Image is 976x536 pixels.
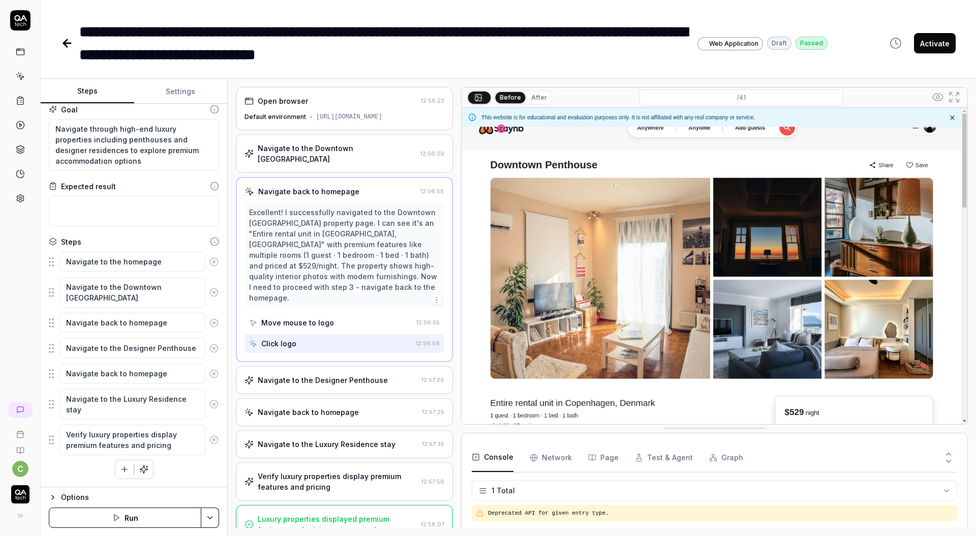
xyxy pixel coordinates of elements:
[588,443,619,472] button: Page
[249,207,440,303] div: Excellent! I successfully navigated to the Downtown [GEOGRAPHIC_DATA] property page. I can see it...
[416,340,440,347] time: 12:56:56
[49,389,219,420] div: Suggestions
[914,33,956,53] button: Activate
[472,443,513,472] button: Console
[61,181,116,192] div: Expected result
[420,150,444,157] time: 12:56:29
[61,104,78,115] div: Goal
[422,408,444,415] time: 12:57:25
[4,438,36,455] a: Documentation
[527,92,551,103] button: After
[205,430,223,450] button: Remove step
[258,514,417,535] div: Luxury properties displayed premium features and pricing as expected.
[416,319,440,326] time: 12:56:55
[4,422,36,438] a: Book a call with us
[421,376,444,383] time: 12:57:05
[258,407,359,418] div: Navigate back to homepage
[49,363,219,384] div: Suggestions
[205,313,223,333] button: Remove step
[530,443,572,472] button: Network
[41,79,134,104] button: Steps
[420,188,444,195] time: 12:56:55
[883,33,908,53] button: View version history
[49,424,219,456] div: Suggestions
[421,478,444,485] time: 12:57:56
[49,251,219,273] div: Suggestions
[709,443,743,472] button: Graph
[767,37,791,50] div: Draft
[258,186,359,197] div: Navigate back to homepage
[635,443,693,472] button: Test & Agent
[422,440,444,448] time: 12:57:35
[49,338,219,359] div: Suggestions
[946,89,962,105] button: Open in full screen
[316,112,382,122] div: [URL][DOMAIN_NAME]
[49,491,219,503] button: Options
[8,402,33,418] a: New conversation
[245,313,444,332] button: Move mouse to logo12:56:55
[134,79,228,104] button: Settings
[709,39,758,48] span: Web Application
[205,282,223,303] button: Remove step
[12,461,28,477] button: c
[488,509,953,518] pre: Deprecated API for given entry type.
[49,508,201,528] button: Run
[245,112,306,122] div: Default environment
[496,92,526,103] button: Before
[258,471,417,492] div: Verify luxury properties display premium features and pricing
[261,317,334,328] div: Move mouse to logo
[245,334,444,353] button: Click logo12:56:56
[205,252,223,272] button: Remove step
[258,439,395,450] div: Navigate to the Luxury Residence stay
[258,96,308,106] div: Open browser
[11,485,29,503] img: QA Tech Logo
[4,477,36,505] button: QA Tech Logo
[697,37,763,50] a: Web Application
[421,97,444,104] time: 12:56:23
[462,108,967,424] img: Screenshot
[421,521,444,528] time: 12:58:07
[61,236,81,247] div: Steps
[205,364,223,384] button: Remove step
[49,277,219,308] div: Suggestions
[261,338,296,349] div: Click logo
[796,37,828,50] div: Passed
[930,89,946,105] button: Show all interative elements
[258,143,416,164] div: Navigate to the Downtown [GEOGRAPHIC_DATA]
[205,394,223,414] button: Remove step
[258,375,388,385] div: Navigate to the Designer Penthouse
[205,338,223,359] button: Remove step
[49,312,219,334] div: Suggestions
[61,491,219,503] div: Options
